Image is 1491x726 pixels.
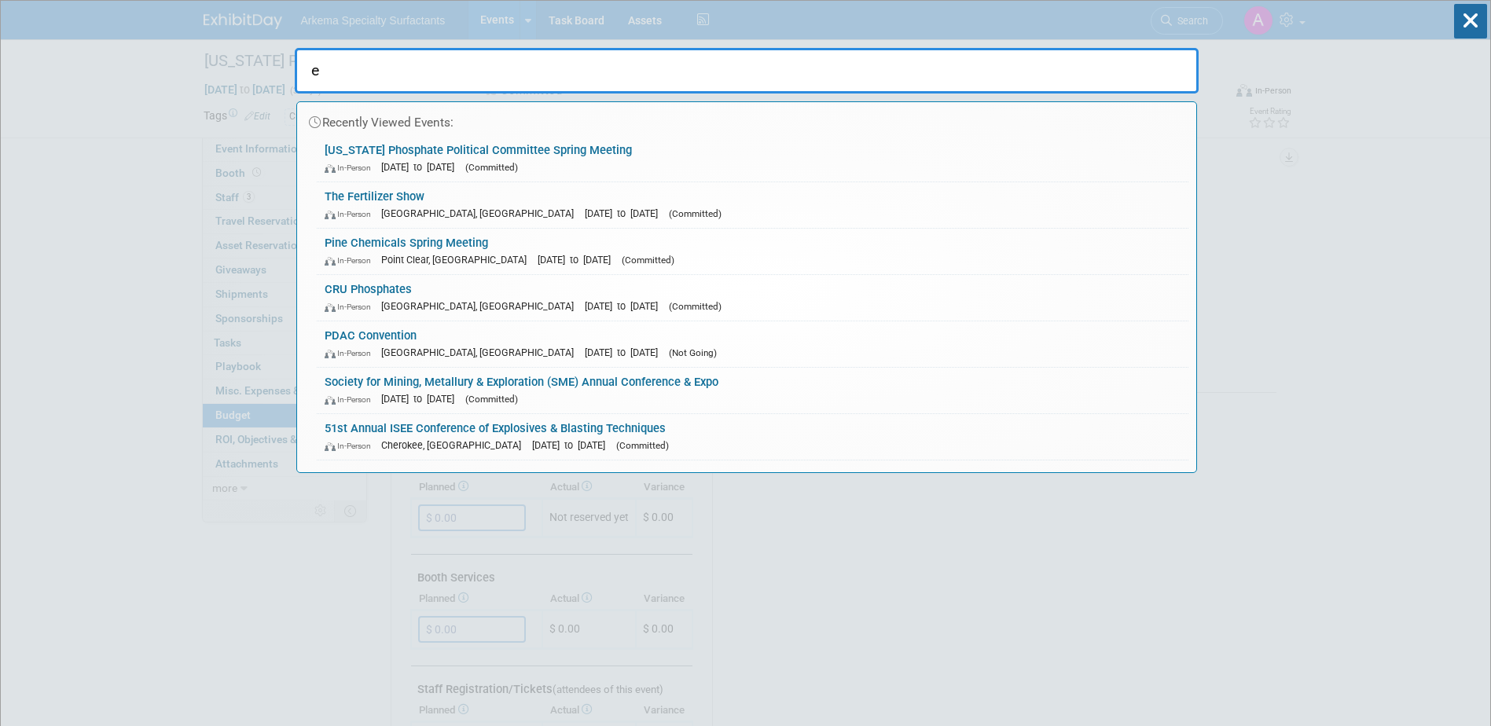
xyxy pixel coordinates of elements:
span: [DATE] to [DATE] [381,393,462,405]
span: Cherokee, [GEOGRAPHIC_DATA] [381,439,529,451]
div: Recently Viewed Events: [305,102,1188,136]
span: (Committed) [465,162,518,173]
span: (Committed) [669,208,722,219]
span: In-Person [325,394,378,405]
span: In-Person [325,348,378,358]
span: [DATE] to [DATE] [585,207,666,219]
span: [GEOGRAPHIC_DATA], [GEOGRAPHIC_DATA] [381,207,582,219]
span: (Committed) [616,440,669,451]
span: In-Person [325,255,378,266]
span: [DATE] to [DATE] [381,161,462,173]
span: [GEOGRAPHIC_DATA], [GEOGRAPHIC_DATA] [381,300,582,312]
a: PDAC Convention In-Person [GEOGRAPHIC_DATA], [GEOGRAPHIC_DATA] [DATE] to [DATE] (Not Going) [317,321,1188,367]
span: [DATE] to [DATE] [585,346,666,358]
input: Search for Events or People... [295,48,1199,93]
a: Society for Mining, Metallury & Exploration (SME) Annual Conference & Expo In-Person [DATE] to [D... [317,368,1188,413]
span: (Committed) [465,394,518,405]
span: (Committed) [669,301,722,312]
a: 51st Annual ISEE Conference of Explosives & Blasting Techniques In-Person Cherokee, [GEOGRAPHIC_D... [317,414,1188,460]
span: (Not Going) [669,347,717,358]
a: CRU Phosphates In-Person [GEOGRAPHIC_DATA], [GEOGRAPHIC_DATA] [DATE] to [DATE] (Committed) [317,275,1188,321]
span: [GEOGRAPHIC_DATA], [GEOGRAPHIC_DATA] [381,346,582,358]
span: (Committed) [622,255,674,266]
span: Point Clear, [GEOGRAPHIC_DATA] [381,254,534,266]
span: In-Person [325,441,378,451]
span: In-Person [325,163,378,173]
span: [DATE] to [DATE] [532,439,613,451]
span: In-Person [325,302,378,312]
span: In-Person [325,209,378,219]
span: [DATE] to [DATE] [538,254,619,266]
a: Pine Chemicals Spring Meeting In-Person Point Clear, [GEOGRAPHIC_DATA] [DATE] to [DATE] (Committed) [317,229,1188,274]
a: The Fertilizer Show In-Person [GEOGRAPHIC_DATA], [GEOGRAPHIC_DATA] [DATE] to [DATE] (Committed) [317,182,1188,228]
span: [DATE] to [DATE] [585,300,666,312]
a: [US_STATE] Phosphate Political Committee Spring Meeting In-Person [DATE] to [DATE] (Committed) [317,136,1188,181]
